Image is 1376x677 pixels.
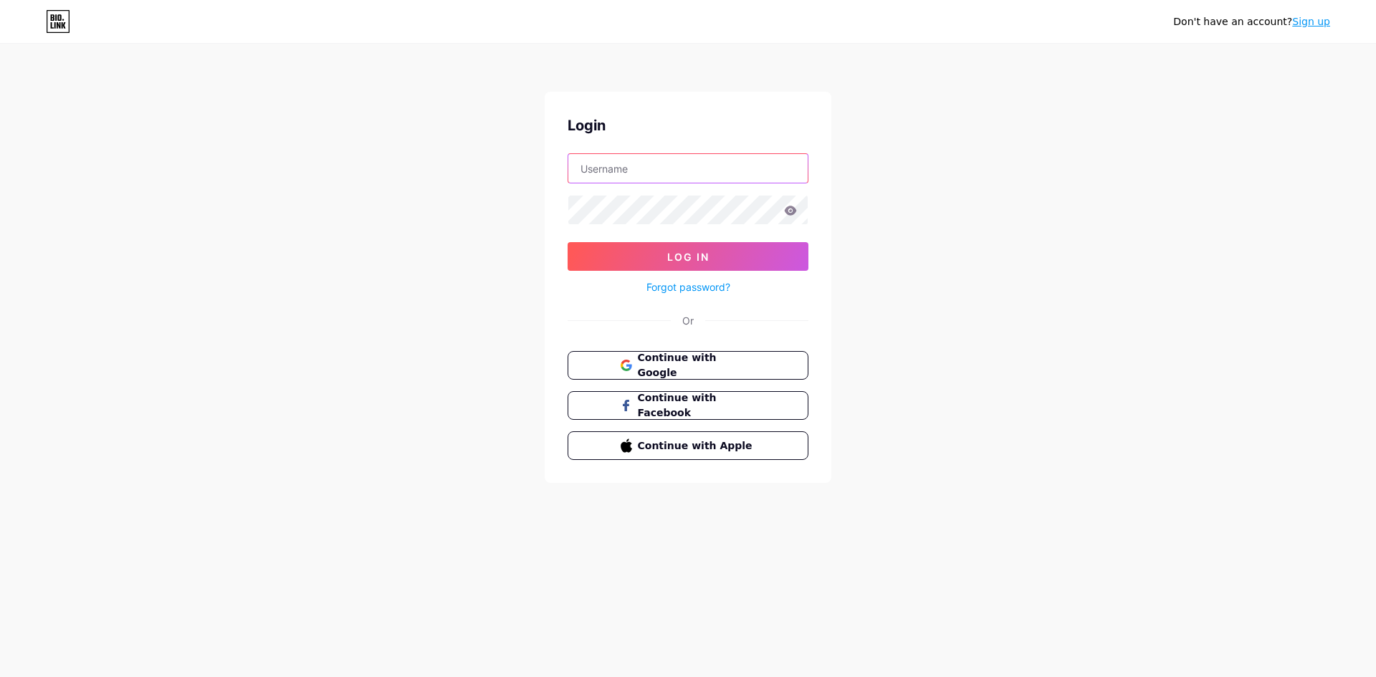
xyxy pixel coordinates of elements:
a: Sign up [1292,16,1330,27]
span: Continue with Google [638,350,756,380]
span: Continue with Facebook [638,390,756,421]
div: Don't have an account? [1173,14,1330,29]
button: Continue with Apple [568,431,808,460]
button: Log In [568,242,808,271]
button: Continue with Facebook [568,391,808,420]
span: Continue with Apple [638,438,756,453]
a: Forgot password? [646,279,730,294]
div: Or [682,313,694,328]
div: Login [568,115,808,136]
span: Log In [667,251,709,263]
button: Continue with Google [568,351,808,380]
input: Username [568,154,808,183]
